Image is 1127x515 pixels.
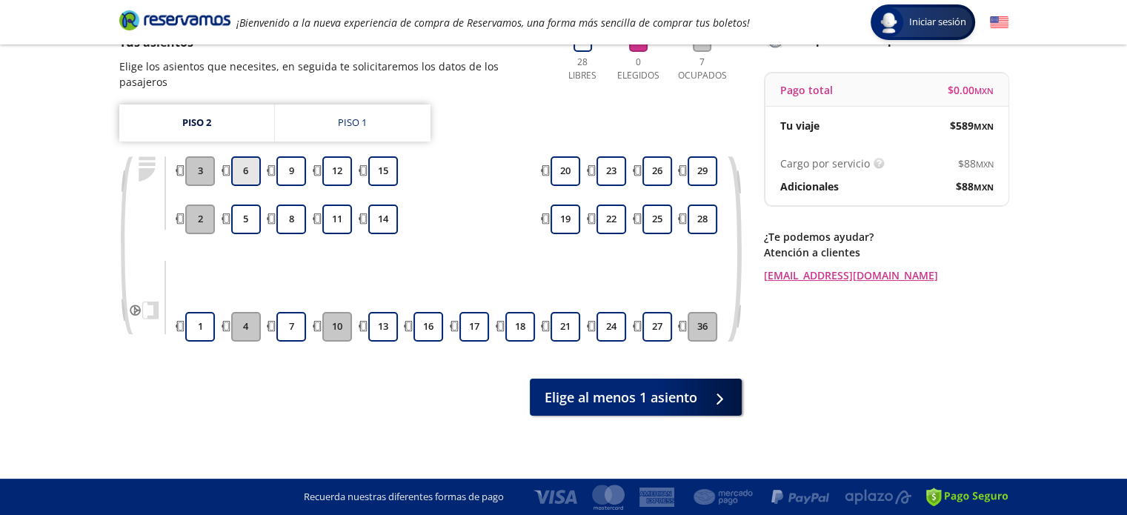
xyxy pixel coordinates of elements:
button: 28 [688,205,717,234]
button: English [990,13,1008,32]
button: 19 [551,205,580,234]
span: $ 88 [958,156,994,171]
p: 28 Libres [562,56,603,82]
button: 18 [505,312,535,342]
button: 36 [688,312,717,342]
button: 29 [688,156,717,186]
span: Elige al menos 1 asiento [545,388,697,408]
button: 5 [231,205,261,234]
button: 4 [231,312,261,342]
button: 1 [185,312,215,342]
span: $ 88 [956,179,994,194]
button: 3 [185,156,215,186]
button: 9 [276,156,306,186]
button: 8 [276,205,306,234]
a: [EMAIL_ADDRESS][DOMAIN_NAME] [764,268,1008,283]
button: 16 [413,312,443,342]
iframe: Messagebird Livechat Widget [1041,429,1112,500]
button: 13 [368,312,398,342]
button: 2 [185,205,215,234]
button: 11 [322,205,352,234]
i: Brand Logo [119,9,230,31]
button: 15 [368,156,398,186]
p: Recuerda nuestras diferentes formas de pago [304,490,504,505]
button: 24 [596,312,626,342]
span: $ 589 [950,118,994,133]
button: 23 [596,156,626,186]
a: Brand Logo [119,9,230,36]
button: Elige al menos 1 asiento [530,379,742,416]
button: 10 [322,312,352,342]
p: Pago total [780,82,833,98]
button: 21 [551,312,580,342]
p: Elige los asientos que necesites, en seguida te solicitaremos los datos de los pasajeros [119,59,548,90]
button: 17 [459,312,489,342]
button: 25 [642,205,672,234]
p: Cargo por servicio [780,156,870,171]
em: ¡Bienvenido a la nueva experiencia de compra de Reservamos, una forma más sencilla de comprar tus... [236,16,750,30]
small: MXN [974,121,994,132]
p: Adicionales [780,179,839,194]
span: Iniciar sesión [903,15,972,30]
p: Tu viaje [780,118,820,133]
a: Piso 2 [119,104,274,142]
p: 0 Elegidos [614,56,663,82]
p: ¿Te podemos ayudar? [764,229,1008,245]
button: 14 [368,205,398,234]
a: Piso 1 [275,104,430,142]
button: 22 [596,205,626,234]
p: 7 Ocupados [674,56,731,82]
p: Atención a clientes [764,245,1008,260]
button: 7 [276,312,306,342]
button: 12 [322,156,352,186]
div: Piso 1 [338,116,367,130]
button: 27 [642,312,672,342]
span: $ 0.00 [948,82,994,98]
small: MXN [974,85,994,96]
button: 6 [231,156,261,186]
button: 26 [642,156,672,186]
button: 20 [551,156,580,186]
small: MXN [974,182,994,193]
small: MXN [976,159,994,170]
